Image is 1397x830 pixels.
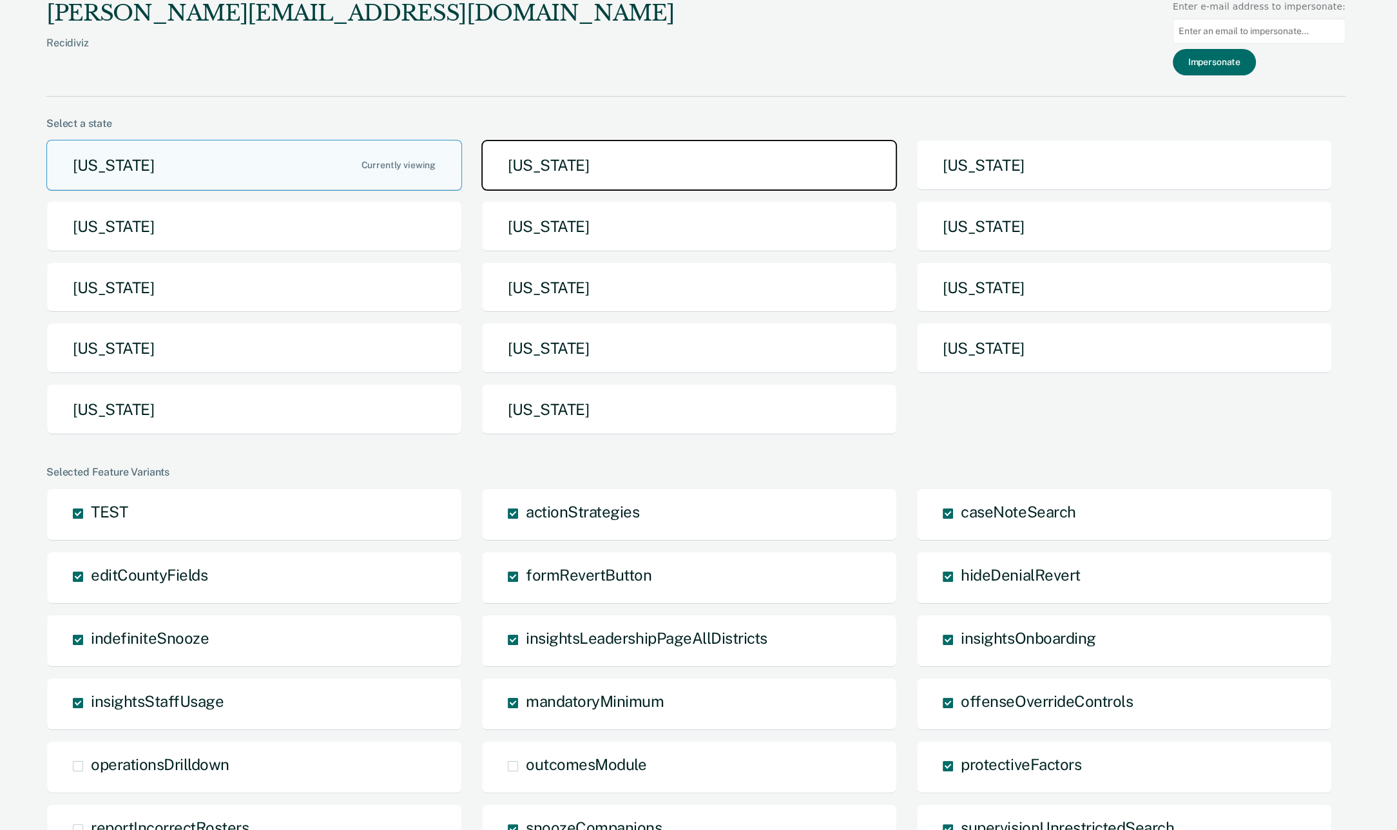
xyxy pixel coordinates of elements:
button: [US_STATE] [481,384,897,435]
button: [US_STATE] [481,262,897,313]
span: mandatoryMinimum [526,692,664,710]
span: formRevertButton [526,566,651,584]
span: hideDenialRevert [961,566,1080,584]
input: Enter an email to impersonate... [1173,19,1345,44]
span: protectiveFactors [961,755,1081,773]
button: [US_STATE] [46,262,462,313]
span: operationsDrilldown [91,755,229,773]
span: offenseOverrideControls [961,692,1133,710]
button: [US_STATE] [916,140,1332,191]
span: caseNoteSearch [961,503,1075,521]
span: insightsOnboarding [961,629,1095,647]
button: [US_STATE] [916,262,1332,313]
div: Recidiviz [46,37,674,70]
div: Select a state [46,117,1345,130]
button: [US_STATE] [481,140,897,191]
span: TEST [91,503,128,521]
span: insightsLeadershipPageAllDistricts [526,629,767,647]
span: indefiniteSnooze [91,629,209,647]
button: [US_STATE] [46,140,462,191]
span: insightsStaffUsage [91,692,224,710]
button: [US_STATE] [481,201,897,252]
span: outcomesModule [526,755,646,773]
button: [US_STATE] [46,201,462,252]
button: [US_STATE] [46,384,462,435]
span: editCountyFields [91,566,207,584]
div: Selected Feature Variants [46,466,1345,478]
button: [US_STATE] [916,201,1332,252]
button: Impersonate [1173,49,1256,75]
span: actionStrategies [526,503,639,521]
button: [US_STATE] [46,323,462,374]
button: [US_STATE] [481,323,897,374]
button: [US_STATE] [916,323,1332,374]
